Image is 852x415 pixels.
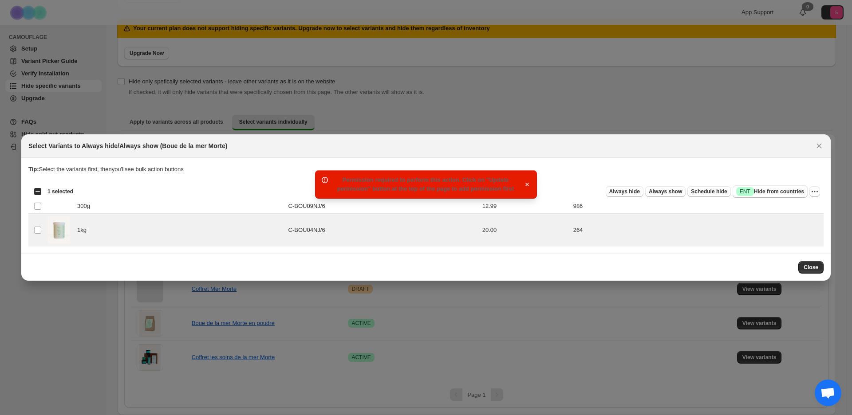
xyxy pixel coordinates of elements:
button: Always hide [606,186,643,197]
td: C-BOU09NJ/6 [286,199,480,213]
span: 1 selected [47,188,73,195]
td: 986 [571,199,824,213]
span: Schedule hide [691,188,727,195]
span: Always show [649,188,682,195]
span: ENT [740,188,750,195]
span: Permission required to perform this action. Click on "Update permission" button at the top of the... [337,176,514,192]
td: C-BOU04NJ/6 [286,213,480,247]
span: Always hide [609,188,640,195]
span: 1kg [77,226,91,235]
td: 264 [571,213,824,247]
button: Close [813,140,825,152]
strong: Tip: [28,166,39,172]
img: C-BOU04NJ_boue_mermorte.jpg [48,216,70,244]
span: Hide from countries [736,187,804,196]
h2: Select Variants to Always hide/Always show (Boue de la mer Morte) [28,141,227,150]
p: Select the variants first, then you'll see bulk action buttons [28,165,824,174]
button: More actions [809,186,820,197]
td: 20.00 [480,213,571,247]
button: SuccessENTHide from countries [733,185,808,198]
button: Schedule hide [687,186,730,197]
td: 12.99 [480,199,571,213]
span: Close [804,264,818,271]
button: Always show [645,186,686,197]
span: 300g [77,202,95,211]
div: Ouvrir le chat [815,380,841,406]
button: Close [798,261,824,274]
